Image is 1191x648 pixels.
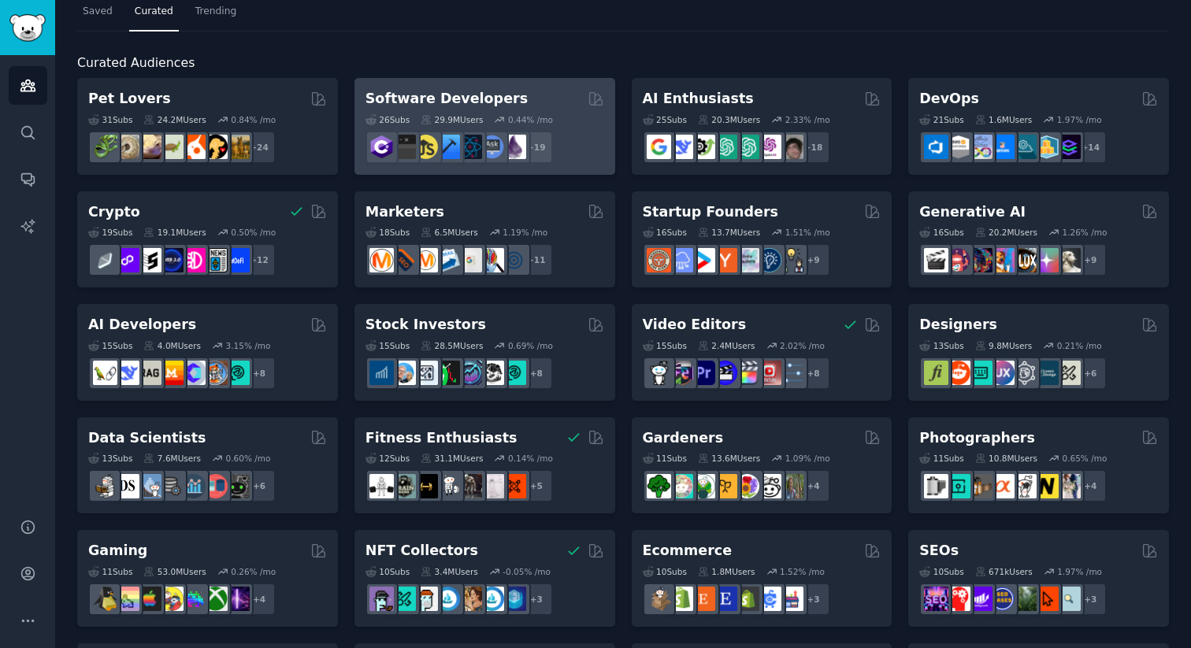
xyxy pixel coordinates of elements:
[946,474,970,498] img: streetphotography
[1074,243,1107,276] div: + 9
[231,114,276,125] div: 0.84 % /mo
[181,474,206,498] img: analytics
[115,135,139,159] img: ballpython
[243,131,276,164] div: + 24
[503,566,551,577] div: -0.05 % /mo
[365,340,410,351] div: 15 Sub s
[643,340,687,351] div: 15 Sub s
[181,361,206,385] img: OpenSourceAI
[735,361,759,385] img: finalcutpro
[365,315,486,335] h2: Stock Investors
[735,474,759,498] img: flowers
[93,474,117,498] img: MachineLearning
[520,357,553,390] div: + 8
[77,54,195,73] span: Curated Audiences
[1062,453,1107,464] div: 0.65 % /mo
[520,583,553,616] div: + 3
[698,227,760,238] div: 13.7M Users
[785,227,830,238] div: 1.51 % /mo
[508,453,553,464] div: 0.14 % /mo
[365,453,410,464] div: 12 Sub s
[391,135,416,159] img: software
[643,202,778,222] h2: Startup Founders
[1056,587,1081,611] img: The_SEO
[713,135,737,159] img: chatgpt_promptDesign
[137,248,161,272] img: ethstaker
[919,202,1026,222] h2: Generative AI
[779,361,803,385] img: postproduction
[421,566,478,577] div: 3.4M Users
[503,227,547,238] div: 1.19 % /mo
[919,114,963,125] div: 21 Sub s
[203,361,228,385] img: llmops
[1057,340,1102,351] div: 0.21 % /mo
[924,361,948,385] img: typography
[143,566,206,577] div: 53.0M Users
[391,587,416,611] img: NFTMarketplace
[919,428,1035,448] h2: Photographers
[647,248,671,272] img: EntrepreneurRideAlong
[231,566,276,577] div: 0.26 % /mo
[1057,114,1102,125] div: 1.97 % /mo
[1034,361,1059,385] img: learndesign
[975,566,1033,577] div: 671k Users
[88,202,140,222] h2: Crypto
[779,135,803,159] img: ArtificalIntelligence
[669,135,693,159] img: DeepSeek
[502,474,526,498] img: personaltraining
[365,541,478,561] h2: NFT Collectors
[88,315,196,335] h2: AI Developers
[203,587,228,611] img: XboxGamers
[919,227,963,238] div: 16 Sub s
[698,340,755,351] div: 2.4M Users
[458,587,482,611] img: CryptoArt
[458,361,482,385] img: StocksAndTrading
[919,340,963,351] div: 13 Sub s
[414,135,438,159] img: learnjavascript
[691,135,715,159] img: AItoolsCatalog
[1062,227,1107,238] div: 1.26 % /mo
[115,248,139,272] img: 0xPolygon
[1074,469,1107,502] div: + 4
[785,114,830,125] div: 2.33 % /mo
[698,453,760,464] div: 13.6M Users
[713,248,737,272] img: ycombinator
[647,474,671,498] img: vegetablegardening
[779,248,803,272] img: growmybusiness
[797,583,830,616] div: + 3
[643,453,687,464] div: 11 Sub s
[231,227,276,238] div: 0.50 % /mo
[137,587,161,611] img: macgaming
[369,248,394,272] img: content_marketing
[975,340,1033,351] div: 9.8M Users
[713,587,737,611] img: EtsySellers
[946,248,970,272] img: dalle2
[93,248,117,272] img: ethfinance
[797,357,830,390] div: + 8
[203,248,228,272] img: CryptoNews
[480,248,504,272] img: MarketingResearch
[93,361,117,385] img: LangChain
[520,469,553,502] div: + 5
[643,89,754,109] h2: AI Enthusiasts
[713,361,737,385] img: VideoEditors
[990,135,1015,159] img: DevOpsLinks
[968,474,992,498] img: AnalogCommunity
[143,114,206,125] div: 24.2M Users
[968,135,992,159] img: Docker_DevOps
[669,248,693,272] img: SaaS
[225,248,250,272] img: defi_
[480,587,504,611] img: OpenseaMarket
[369,474,394,498] img: GYM
[647,361,671,385] img: gopro
[436,587,460,611] img: OpenSeaNFT
[143,453,201,464] div: 7.6M Users
[391,361,416,385] img: ValueInvesting
[243,583,276,616] div: + 4
[1012,474,1037,498] img: canon
[414,361,438,385] img: Forex
[797,131,830,164] div: + 18
[698,566,755,577] div: 1.8M Users
[779,587,803,611] img: ecommerce_growth
[643,428,724,448] h2: Gardeners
